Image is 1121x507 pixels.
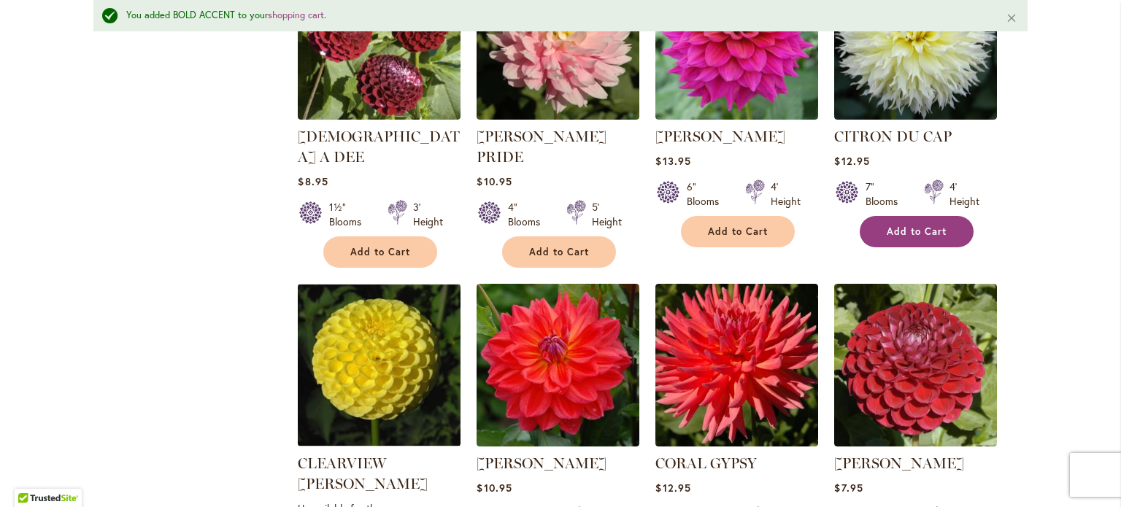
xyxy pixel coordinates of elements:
a: CITRON DU CAP [834,109,997,123]
a: CHICK A DEE [298,109,461,123]
img: CORAL GYPSY [655,284,818,446]
a: [PERSON_NAME] [477,454,606,472]
a: [PERSON_NAME] [834,454,964,472]
span: $12.95 [655,481,690,495]
span: Add to Cart [529,246,589,258]
a: CLEARVIEW DANIEL [298,436,461,449]
a: [PERSON_NAME] [655,128,785,145]
span: $10.95 [477,481,512,495]
a: shopping cart [268,9,324,21]
iframe: Launch Accessibility Center [11,455,52,496]
div: You added BOLD ACCENT to your . [126,9,984,23]
a: COOPER BLAINE [477,436,639,449]
span: $10.95 [477,174,512,188]
a: CHLOE JANAE [655,109,818,123]
span: $8.95 [298,174,328,188]
a: CORAL GYPSY [655,436,818,449]
button: Add to Cart [502,236,616,268]
div: 6" Blooms [687,179,728,209]
div: 3' Height [413,200,443,229]
div: 7" Blooms [866,179,906,209]
img: COOPER BLAINE [477,284,639,446]
div: 5' Height [592,200,622,229]
div: 4' Height [949,179,979,209]
img: CORNEL [834,284,997,446]
span: $13.95 [655,154,690,168]
a: [DEMOGRAPHIC_DATA] A DEE [298,128,460,166]
a: CORAL GYPSY [655,454,757,472]
div: 4' Height [771,179,801,209]
span: Add to Cart [887,225,947,238]
img: CLEARVIEW DANIEL [298,284,461,446]
span: $12.95 [834,154,869,168]
div: 1½" Blooms [329,200,370,229]
a: [PERSON_NAME] PRIDE [477,128,606,166]
span: Add to Cart [708,225,768,238]
button: Add to Cart [681,216,795,247]
button: Add to Cart [860,216,974,247]
span: $7.95 [834,481,863,495]
span: Add to Cart [350,246,410,258]
button: Add to Cart [323,236,437,268]
a: CLEARVIEW [PERSON_NAME] [298,454,428,492]
a: CITRON DU CAP [834,128,952,145]
a: CHILSON'S PRIDE [477,109,639,123]
div: 4" Blooms [508,200,549,229]
a: CORNEL [834,436,997,449]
